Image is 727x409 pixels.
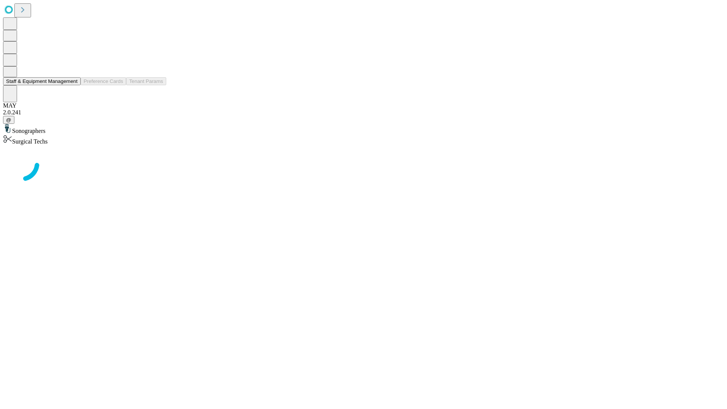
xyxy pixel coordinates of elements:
[3,109,724,116] div: 2.0.241
[3,124,724,134] div: Sonographers
[3,102,724,109] div: MAY
[6,117,11,123] span: @
[3,134,724,145] div: Surgical Techs
[126,77,166,85] button: Tenant Params
[3,77,81,85] button: Staff & Equipment Management
[3,116,14,124] button: @
[81,77,126,85] button: Preference Cards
